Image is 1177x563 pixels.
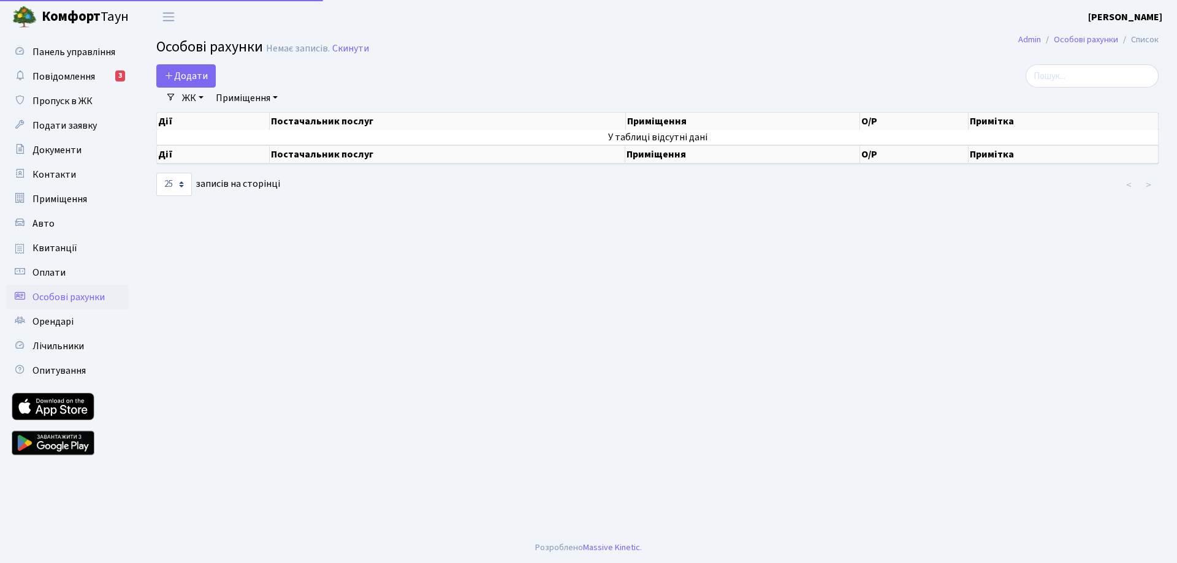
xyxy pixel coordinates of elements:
[332,43,369,55] a: Скинути
[625,145,859,164] th: Приміщення
[32,241,77,255] span: Квитанції
[1026,64,1159,88] input: Пошук...
[6,236,129,260] a: Квитанції
[32,168,76,181] span: Контакти
[1018,33,1041,46] a: Admin
[6,309,129,334] a: Орендарі
[156,173,280,196] label: записів на сторінці
[32,266,66,279] span: Оплати
[115,70,125,81] div: 3
[42,7,129,28] span: Таун
[32,192,87,206] span: Приміщення
[6,211,129,236] a: Авто
[32,119,97,132] span: Подати заявку
[156,64,216,88] a: Додати
[32,45,115,59] span: Панель управління
[153,7,184,27] button: Переключити навігацію
[969,145,1159,164] th: Примітка
[1000,27,1177,53] nav: breadcrumb
[1118,33,1159,47] li: Список
[42,7,101,26] b: Комфорт
[157,130,1159,145] td: У таблиці відсутні дані
[32,70,95,83] span: Повідомлення
[626,113,860,130] th: Приміщення
[969,113,1159,130] th: Примітка
[6,260,129,285] a: Оплати
[12,5,37,29] img: logo.png
[266,43,330,55] div: Немає записів.
[6,358,129,383] a: Опитування
[6,187,129,211] a: Приміщення
[156,173,192,196] select: записів на сторінці
[535,541,642,554] div: Розроблено .
[6,40,129,64] a: Панель управління
[32,315,74,328] span: Орендарі
[32,143,82,157] span: Документи
[860,113,969,130] th: О/Р
[1088,10,1162,25] a: [PERSON_NAME]
[6,89,129,113] a: Пропуск в ЖК
[270,113,625,130] th: Постачальник послуг
[6,113,129,138] a: Подати заявку
[157,113,270,130] th: Дії
[583,541,640,554] a: Massive Kinetic
[270,145,625,164] th: Постачальник послуг
[6,162,129,187] a: Контакти
[6,285,129,309] a: Особові рахунки
[6,334,129,358] a: Лічильники
[1054,33,1118,46] a: Особові рахунки
[32,339,84,353] span: Лічильники
[860,145,969,164] th: О/Р
[32,364,86,377] span: Опитування
[6,64,129,89] a: Повідомлення3
[1088,10,1162,24] b: [PERSON_NAME]
[164,69,208,83] span: Додати
[32,217,55,230] span: Авто
[32,94,93,108] span: Пропуск в ЖК
[156,36,263,58] span: Особові рахунки
[177,88,208,108] a: ЖК
[211,88,283,108] a: Приміщення
[157,145,270,164] th: Дії
[32,290,105,304] span: Особові рахунки
[6,138,129,162] a: Документи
